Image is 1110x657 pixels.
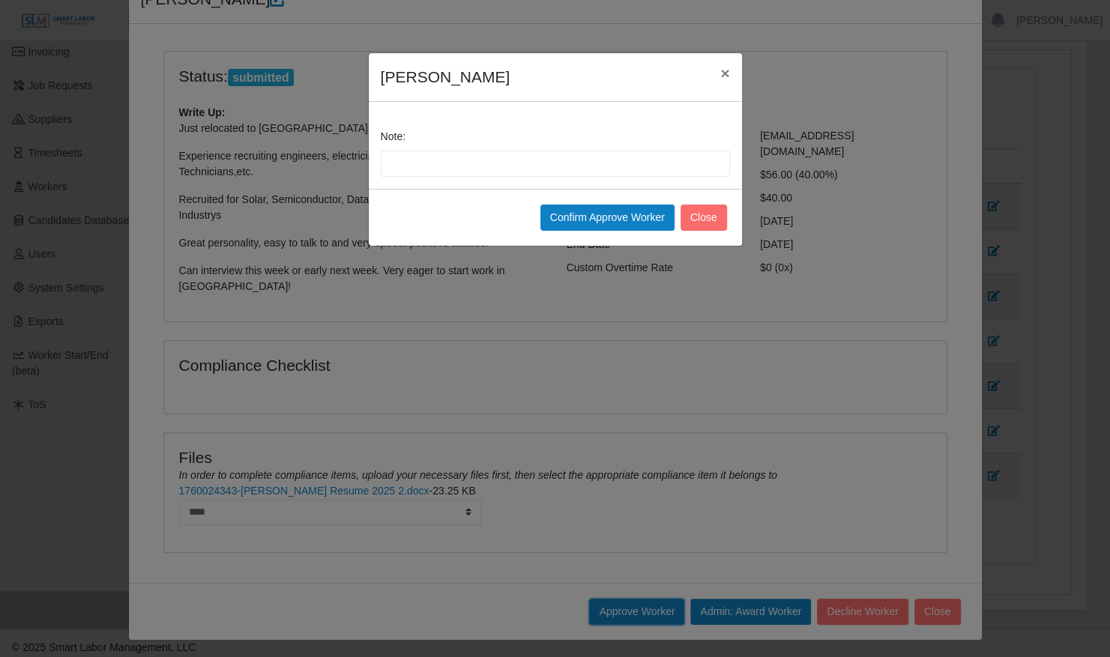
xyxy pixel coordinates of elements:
button: Close [708,53,741,93]
span: × [720,64,729,82]
label: Note: [381,129,405,145]
h4: [PERSON_NAME] [381,65,510,89]
button: Close [681,205,727,231]
button: Confirm Approve Worker [540,205,675,231]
